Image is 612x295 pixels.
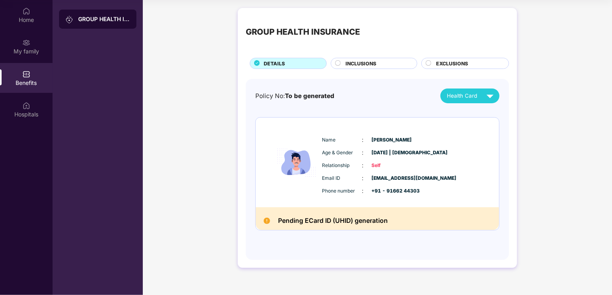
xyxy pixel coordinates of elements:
[264,60,285,67] span: DETAILS
[22,39,30,47] img: svg+xml;base64,PHN2ZyB3aWR0aD0iMjAiIGhlaWdodD0iMjAiIHZpZXdCb3g9IjAgMCAyMCAyMCIgZmlsbD0ibm9uZSIgeG...
[345,60,376,67] span: INCLUSIONS
[362,148,364,157] span: :
[362,136,364,144] span: :
[322,149,362,157] span: Age & Gender
[372,149,412,157] span: [DATE] | [DEMOGRAPHIC_DATA]
[322,162,362,169] span: Relationship
[372,187,412,195] span: +91 - 91662 44303
[372,136,412,144] span: [PERSON_NAME]
[285,92,334,100] span: To be generated
[272,127,320,198] img: icon
[362,187,364,195] span: :
[264,218,270,224] img: Pending
[22,7,30,15] img: svg+xml;base64,PHN2ZyBpZD0iSG9tZSIgeG1sbnM9Imh0dHA6Ly93d3cudzMub3JnLzIwMDAvc3ZnIiB3aWR0aD0iMjAiIG...
[246,26,360,38] div: GROUP HEALTH INSURANCE
[22,102,30,110] img: svg+xml;base64,PHN2ZyBpZD0iSG9zcGl0YWxzIiB4bWxucz0iaHR0cDovL3d3dy53My5vcmcvMjAwMC9zdmciIHdpZHRoPS...
[372,162,412,169] span: Self
[255,91,334,101] div: Policy No:
[278,215,388,226] h2: Pending ECard ID (UHID) generation
[65,16,73,24] img: svg+xml;base64,PHN2ZyB3aWR0aD0iMjAiIGhlaWdodD0iMjAiIHZpZXdCb3g9IjAgMCAyMCAyMCIgZmlsbD0ibm9uZSIgeG...
[78,15,130,23] div: GROUP HEALTH INSURANCE
[436,60,468,67] span: EXCLUSIONS
[483,89,497,103] img: svg+xml;base64,PHN2ZyB4bWxucz0iaHR0cDovL3d3dy53My5vcmcvMjAwMC9zdmciIHZpZXdCb3g9IjAgMCAyNCAyNCIgd2...
[447,92,477,100] span: Health Card
[322,175,362,182] span: Email ID
[362,161,364,170] span: :
[22,70,30,78] img: svg+xml;base64,PHN2ZyBpZD0iQmVuZWZpdHMiIHhtbG5zPSJodHRwOi8vd3d3LnczLm9yZy8yMDAwL3N2ZyIgd2lkdGg9Ij...
[440,88,499,103] button: Health Card
[372,175,412,182] span: [EMAIL_ADDRESS][DOMAIN_NAME]
[362,174,364,183] span: :
[322,136,362,144] span: Name
[322,187,362,195] span: Phone number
